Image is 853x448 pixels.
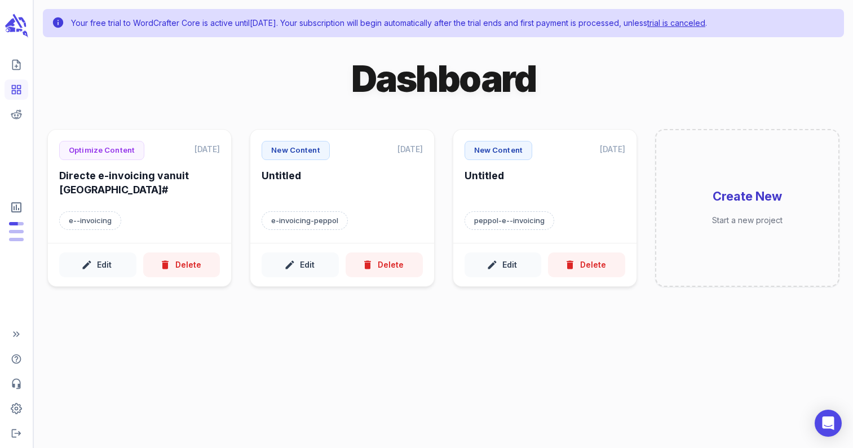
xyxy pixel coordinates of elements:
button: Delete [548,252,625,278]
h6: Directe e-invoicing vanuit [GEOGRAPHIC_DATA]# [59,169,220,200]
span: View your content dashboard [5,79,28,100]
span: Expand Sidebar [5,324,28,344]
span: Create new content [5,55,28,75]
h6: Create New [713,188,782,205]
span: Contact Support [5,374,28,394]
a: trial is canceled [647,18,705,28]
div: Your free trial to WordCrafter Core is active until [DATE] . Your subscription will begin automat... [71,12,707,34]
button: Edit [59,252,136,278]
p: [DATE] [600,141,625,157]
button: Edit [465,252,542,278]
p: [DATE] [195,141,220,157]
button: Delete [143,252,220,278]
span: Logout [5,423,28,443]
span: Input Tokens: 1,689 of 960,000 monthly tokens used. These limits are based on the last model you ... [9,238,24,241]
p: Start a new project [712,214,783,226]
span: Adjust your account settings [5,398,28,419]
p: Target keyword: e--invoicing [59,211,121,230]
button: Delete [346,252,423,278]
p: New Content [262,141,329,160]
span: Help Center [5,349,28,369]
span: View Subscription & Usage [5,196,28,219]
button: Edit [262,252,339,278]
p: Target keyword: peppol-e--invoicing [465,211,554,230]
span: Output Tokens: 993 of 120,000 monthly tokens used. These limits are based on the last model you u... [9,230,24,233]
p: Target keyword: e-invoicing-peppol [262,211,348,230]
div: Open Intercom Messenger [815,410,842,437]
p: Optimize Content [59,141,144,160]
p: New Content [465,141,532,160]
span: View your Reddit Intelligence add-on dashboard [5,104,28,125]
h6: Untitled [262,169,422,200]
h1: Dashboard [351,55,536,102]
h6: Untitled [465,169,625,200]
span: Posts: 3 of 5 monthly posts used [9,222,24,225]
p: [DATE] [397,141,423,157]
